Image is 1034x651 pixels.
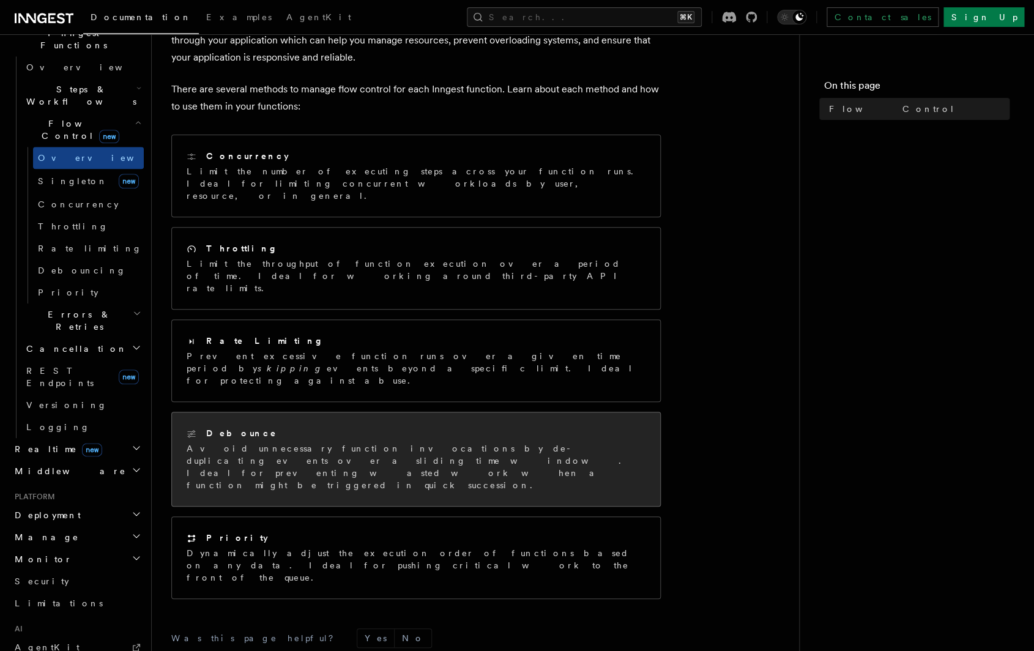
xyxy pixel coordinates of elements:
button: Manage [10,526,144,548]
span: Versioning [26,400,107,410]
a: Overview [33,147,144,169]
a: Contact sales [827,7,939,27]
span: Documentation [91,12,192,22]
button: Inngest Functions [10,22,144,56]
button: Search...⌘K [467,7,702,27]
span: Platform [10,492,55,502]
a: ThrottlingLimit the throughput of function execution over a period of time. Ideal for working aro... [171,227,661,310]
a: Singletonnew [33,169,144,193]
h2: Throttling [206,242,278,255]
span: Flow Control [21,117,135,142]
em: skipping [258,363,327,373]
span: Manage [10,531,79,543]
span: Concurrency [38,199,119,209]
p: There are several methods to manage flow control for each Inngest function. Learn about each meth... [171,81,661,115]
span: Singleton [38,176,108,186]
span: Deployment [10,509,81,521]
p: Prevent excessive function runs over a given time period by events beyond a specific limit. Ideal... [187,350,645,387]
a: Documentation [83,4,199,34]
button: Monitor [10,548,144,570]
a: AgentKit [279,4,359,33]
span: Rate limiting [38,244,142,253]
button: Steps & Workflows [21,78,144,113]
span: REST Endpoints [26,366,94,388]
a: Priority [33,281,144,303]
span: new [82,443,102,456]
h4: On this page [824,78,1010,98]
p: Avoid unnecessary function invocations by de-duplicating events over a sliding time window. Ideal... [187,442,645,491]
a: Rate LimitingPrevent excessive function runs over a given time period byskippingevents beyond a s... [171,319,661,402]
span: Flow Control [829,103,955,115]
a: Throttling [33,215,144,237]
button: Yes [357,629,394,647]
h2: Concurrency [206,150,289,162]
span: Security [15,576,69,586]
a: Overview [21,56,144,78]
span: Middleware [10,465,126,477]
a: Security [10,570,144,592]
span: Priority [38,288,99,297]
span: Examples [206,12,272,22]
a: Sign Up [943,7,1024,27]
a: Flow Control [824,98,1010,120]
button: Deployment [10,504,144,526]
a: Limitations [10,592,144,614]
a: Versioning [21,394,144,416]
a: DebounceAvoid unnecessary function invocations by de-duplicating events over a sliding time windo... [171,412,661,507]
span: Monitor [10,553,72,565]
p: Was this page helpful? [171,632,342,644]
button: Middleware [10,460,144,482]
h2: Debounce [206,427,277,439]
button: No [395,629,431,647]
p: Dynamically adjust the execution order of functions based on any data. Ideal for pushing critical... [187,547,645,584]
a: Concurrency [33,193,144,215]
span: Realtime [10,443,102,455]
span: Logging [26,422,90,432]
p: Limit the number of executing steps across your function runs. Ideal for limiting concurrent work... [187,165,645,202]
button: Flow Controlnew [21,113,144,147]
a: Rate limiting [33,237,144,259]
div: Inngest Functions [10,56,144,438]
button: Cancellation [21,338,144,360]
span: Cancellation [21,343,127,355]
a: ConcurrencyLimit the number of executing steps across your function runs. Ideal for limiting conc... [171,135,661,217]
a: Examples [199,4,279,33]
span: Overview [38,153,164,163]
span: new [119,370,139,384]
button: Toggle dark mode [777,10,806,24]
span: new [119,174,139,188]
span: Inngest Functions [10,27,132,51]
span: Steps & Workflows [21,83,136,108]
h2: Priority [206,532,268,544]
kbd: ⌘K [677,11,694,23]
span: Limitations [15,598,103,608]
span: new [99,130,119,143]
a: Debouncing [33,259,144,281]
button: Realtimenew [10,438,144,460]
p: Flow control is a critical part of building robust applications. It allows you to manage the flow... [171,15,661,66]
div: Flow Controlnew [21,147,144,303]
h2: Rate Limiting [206,335,324,347]
span: Errors & Retries [21,308,133,333]
p: Limit the throughput of function execution over a period of time. Ideal for working around third-... [187,258,645,294]
span: Debouncing [38,266,126,275]
span: Overview [26,62,152,72]
a: PriorityDynamically adjust the execution order of functions based on any data. Ideal for pushing ... [171,516,661,599]
a: Logging [21,416,144,438]
span: AI [10,624,23,634]
span: Throttling [38,221,108,231]
span: AgentKit [286,12,351,22]
a: REST Endpointsnew [21,360,144,394]
button: Errors & Retries [21,303,144,338]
